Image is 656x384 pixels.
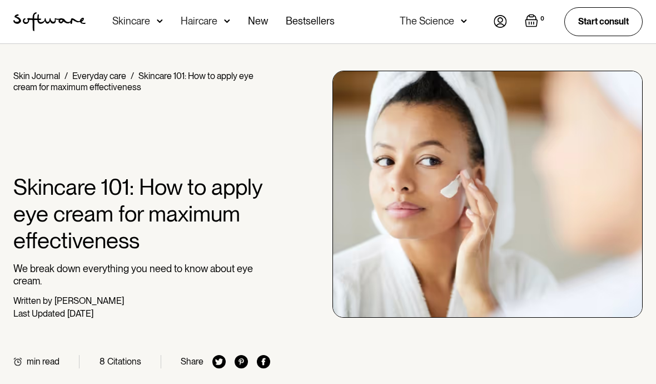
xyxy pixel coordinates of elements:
[181,16,217,27] div: Haircare
[212,355,226,368] img: twitter icon
[13,263,270,287] p: We break down everything you need to know about eye cream.
[13,12,86,31] a: home
[525,14,546,29] a: Open empty cart
[13,71,254,92] div: Skincare 101: How to apply eye cream for maximum effectiveness
[461,16,467,27] img: arrow down
[67,308,93,319] div: [DATE]
[112,16,150,27] div: Skincare
[13,296,52,306] div: Written by
[131,71,134,81] div: /
[72,71,126,81] a: Everyday care
[54,296,124,306] div: [PERSON_NAME]
[13,308,65,319] div: Last Updated
[107,356,141,367] div: Citations
[13,12,86,31] img: Software Logo
[13,71,60,81] a: Skin Journal
[13,174,270,254] h1: Skincare 101: How to apply eye cream for maximum effectiveness
[400,16,454,27] div: The Science
[257,355,270,368] img: facebook icon
[64,71,68,81] div: /
[538,14,546,24] div: 0
[100,356,105,367] div: 8
[27,356,59,367] div: min read
[157,16,163,27] img: arrow down
[564,7,643,36] a: Start consult
[181,356,203,367] div: Share
[224,16,230,27] img: arrow down
[235,355,248,368] img: pinterest icon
